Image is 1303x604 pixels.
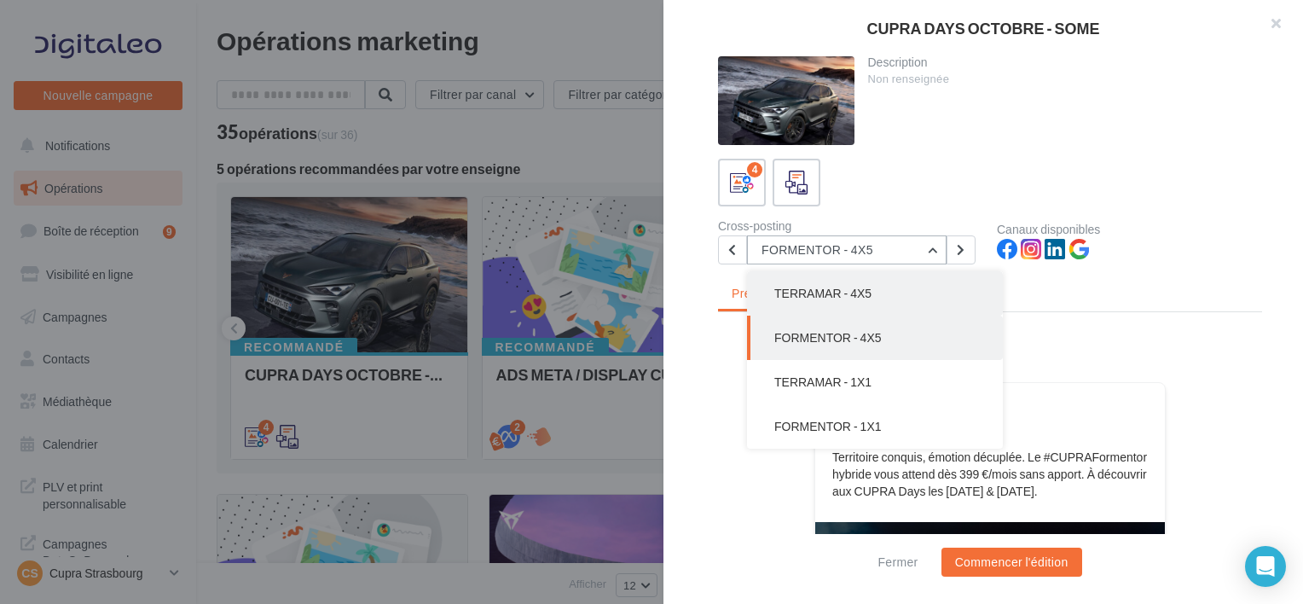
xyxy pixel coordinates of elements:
div: Canaux disponibles [997,224,1262,235]
div: CUPRA DAYS OCTOBRE - SOME [691,20,1276,36]
p: Territoire conquis, émotion décuplée. Le #CUPRAFormentor hybride vous attend dès 399 €/mois sans ... [832,449,1148,500]
button: Fermer [871,552,924,572]
button: Commencer l'édition [941,548,1082,577]
div: 4 [747,162,762,177]
button: TERRAMAR - 4X5 [747,271,1003,316]
span: FORMENTOR - 1X1 [774,419,882,433]
button: FORMENTOR - 4X5 [747,235,947,264]
span: TERRAMAR - 4X5 [774,286,872,300]
div: Open Intercom Messenger [1245,546,1286,587]
button: FORMENTOR - 1X1 [747,404,1003,449]
div: Non renseignée [868,72,1249,87]
span: TERRAMAR - 1X1 [774,375,872,389]
button: TERRAMAR - 1X1 [747,360,1003,404]
span: FORMENTOR - 4X5 [774,330,882,345]
div: Description [868,56,1249,68]
button: FORMENTOR - 4X5 [747,316,1003,360]
div: Cross-posting [718,220,983,232]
